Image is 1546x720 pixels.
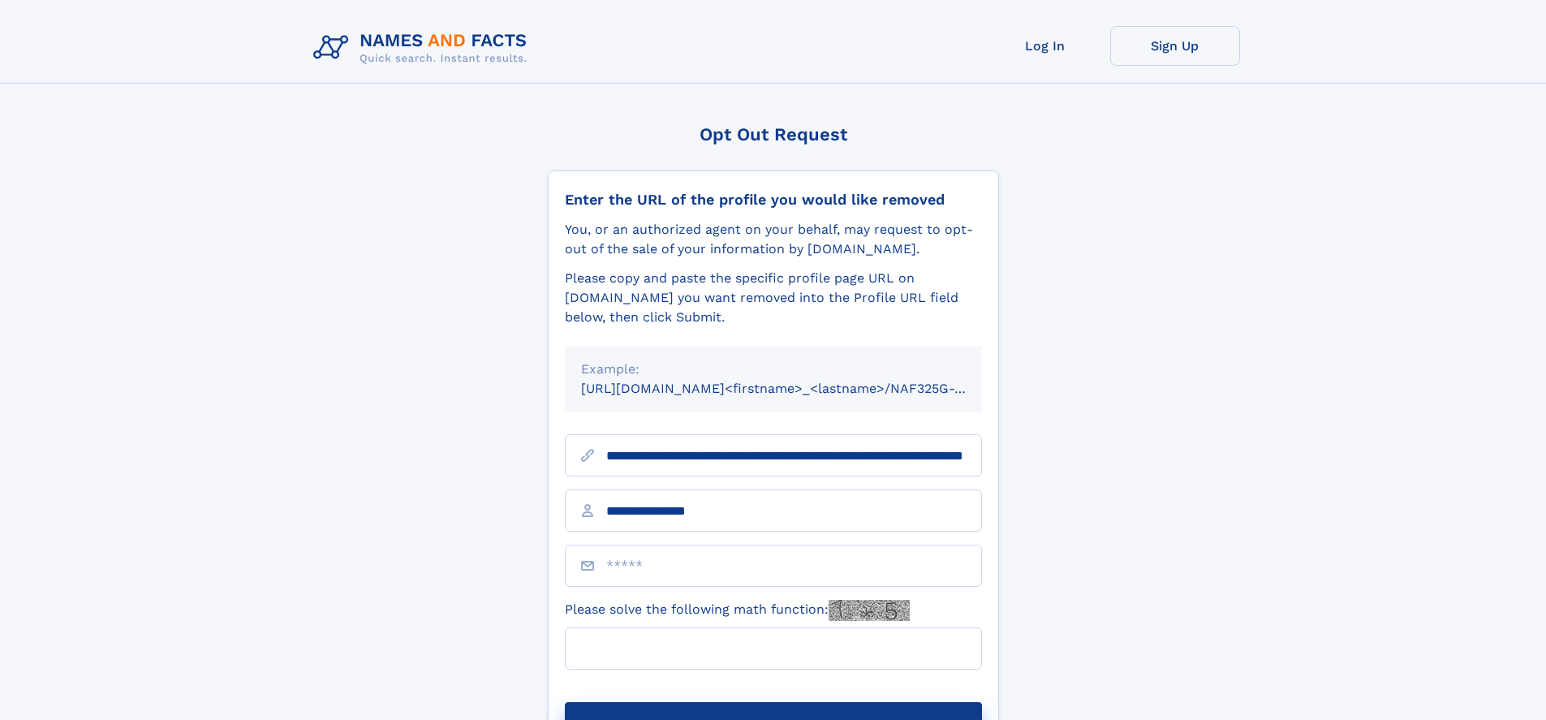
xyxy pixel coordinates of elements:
[565,269,982,327] div: Please copy and paste the specific profile page URL on [DOMAIN_NAME] you want removed into the Pr...
[1110,26,1240,66] a: Sign Up
[548,124,999,144] div: Opt Out Request
[581,360,966,379] div: Example:
[307,26,540,70] img: Logo Names and Facts
[980,26,1110,66] a: Log In
[565,600,910,621] label: Please solve the following math function:
[565,191,982,209] div: Enter the URL of the profile you would like removed
[581,381,1013,396] small: [URL][DOMAIN_NAME]<firstname>_<lastname>/NAF325G-xxxxxxxx
[565,220,982,259] div: You, or an authorized agent on your behalf, may request to opt-out of the sale of your informatio...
